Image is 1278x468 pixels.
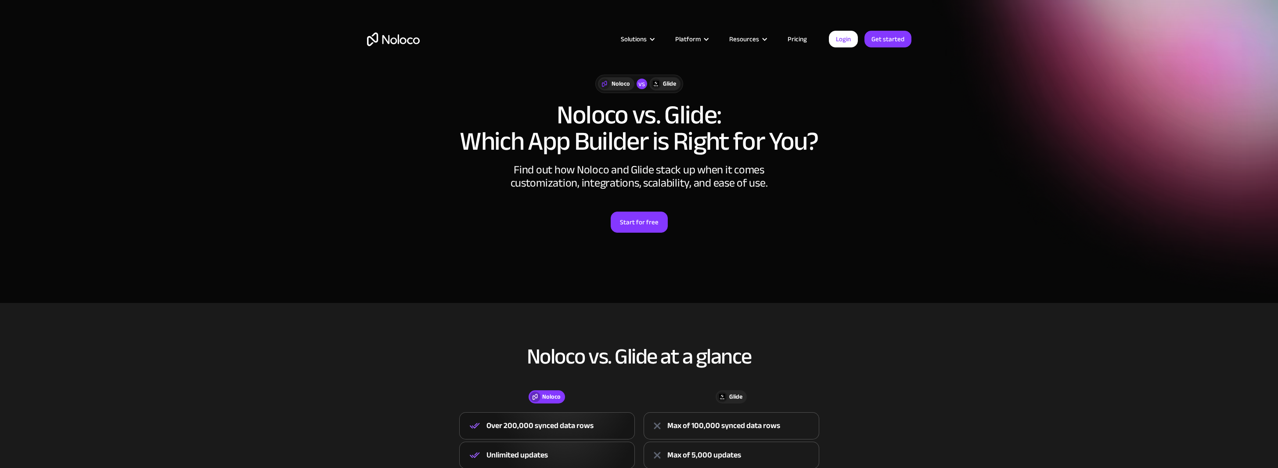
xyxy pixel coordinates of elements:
div: Platform [664,33,718,45]
div: Resources [729,33,759,45]
h2: Noloco vs. Glide at a glance [367,345,911,368]
div: Glide [729,392,742,402]
div: Find out how Noloco and Glide stack up when it comes customization, integrations, scalability, an... [508,163,771,190]
h1: Noloco vs. Glide: Which App Builder is Right for You? [367,102,911,155]
div: Max of 5,000 updates [667,449,741,462]
div: Noloco [612,79,630,89]
div: Over 200,000 synced data rows [486,419,594,432]
div: Solutions [610,33,664,45]
div: Resources [718,33,777,45]
a: Start for free [611,212,668,233]
a: home [367,32,420,46]
div: Platform [675,33,701,45]
a: Get started [864,31,911,47]
a: Pricing [777,33,818,45]
div: Glide [663,79,676,89]
div: vs [637,79,647,89]
div: Max of 100,000 synced data rows [667,419,780,432]
div: Noloco [542,392,561,402]
div: Solutions [621,33,647,45]
a: Login [829,31,858,47]
div: Unlimited updates [486,449,548,462]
